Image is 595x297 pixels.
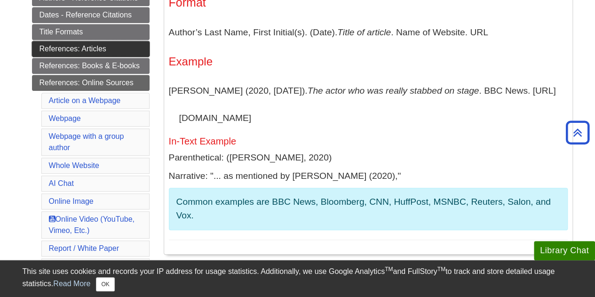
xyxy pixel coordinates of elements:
a: Article on a Webpage [49,96,121,104]
p: Common examples are BBC News, Bloomberg, CNN, HuffPost, MSNBC, Reuters, Salon, and Vox. [176,195,560,223]
a: Back to Top [563,126,593,139]
sup: TM [437,266,445,273]
p: Parenthetical: ([PERSON_NAME], 2020) [169,151,568,165]
a: AI Chat [49,179,74,187]
div: This site uses cookies and records your IP address for usage statistics. Additionally, we use Goo... [23,266,573,291]
p: Author’s Last Name, First Initial(s). (Date). . Name of Website. URL [169,19,568,46]
p: Narrative: "... as mentioned by [PERSON_NAME] (2020)," [169,169,568,183]
i: The actor who was really stabbed on stage [308,86,479,96]
h5: In-Text Example [169,136,568,146]
a: Online Image [49,197,94,205]
a: References: Books & E-books [32,58,150,74]
a: Title Formats [32,24,150,40]
a: References: Articles [32,41,150,57]
a: Dates - Reference Citations [32,7,150,23]
sup: TM [385,266,393,273]
button: Library Chat [534,241,595,260]
button: Close [96,277,114,291]
p: [PERSON_NAME] (2020, [DATE]). . BBC News. [URL][DOMAIN_NAME] [169,77,568,131]
a: Whole Website [49,161,99,169]
a: References: Online Sources [32,75,150,91]
a: Webpage [49,114,81,122]
i: Title of article [337,27,391,37]
a: Webpage with a group author [49,132,124,152]
a: Report / White Paper [49,244,119,252]
a: Read More [53,280,90,288]
a: Online Video (YouTube, Vimeo, Etc.) [49,215,135,234]
h4: Example [169,56,568,68]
